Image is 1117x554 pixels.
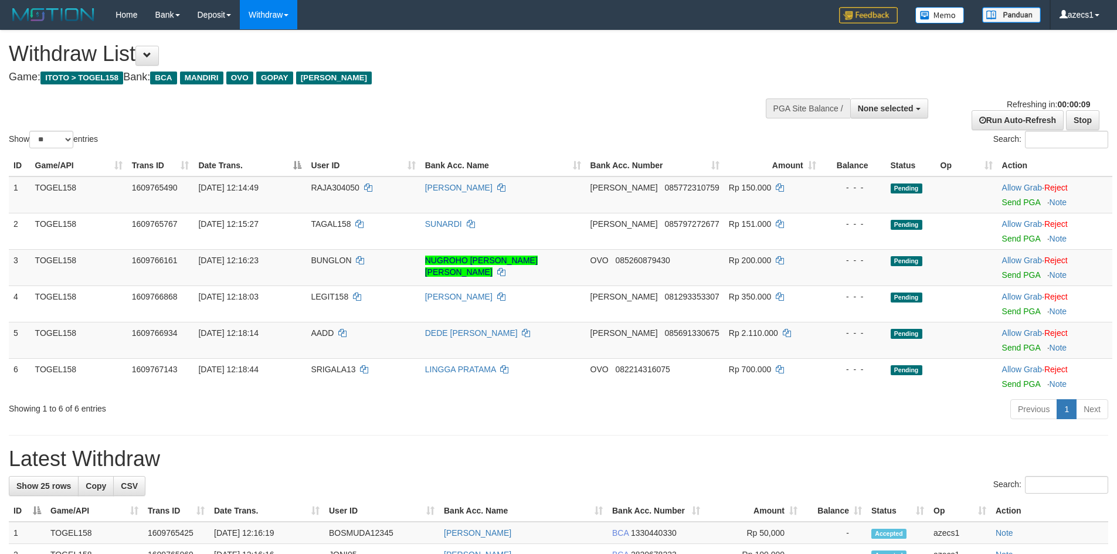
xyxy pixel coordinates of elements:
a: Note [1050,307,1067,316]
span: Copy 085691330675 to clipboard [664,328,719,338]
td: BOSMUDA12345 [324,522,439,544]
td: · [997,358,1112,395]
span: Copy 1330440330 to clipboard [631,528,677,538]
a: Note [1050,343,1067,352]
span: TAGAL158 [311,219,351,229]
th: Amount: activate to sort column ascending [724,155,821,176]
span: Pending [891,220,922,230]
span: Pending [891,293,922,303]
a: Reject [1044,365,1068,374]
td: TOGEL158 [30,322,127,358]
td: 1 [9,522,46,544]
a: DEDE [PERSON_NAME] [425,328,518,338]
span: AADD [311,328,334,338]
span: 1609766161 [132,256,178,265]
span: Show 25 rows [16,481,71,491]
span: [DATE] 12:18:44 [198,365,258,374]
span: · [1002,219,1044,229]
a: Reject [1044,292,1068,301]
input: Search: [1025,476,1108,494]
span: · [1002,292,1044,301]
th: Status [886,155,936,176]
th: Date Trans.: activate to sort column descending [193,155,306,176]
td: 5 [9,322,30,358]
th: Status: activate to sort column ascending [867,500,929,522]
td: 1609765425 [143,522,209,544]
th: Op: activate to sort column ascending [936,155,997,176]
img: Feedback.jpg [839,7,898,23]
span: [DATE] 12:14:49 [198,183,258,192]
a: Show 25 rows [9,476,79,496]
td: · [997,249,1112,286]
span: · [1002,256,1044,265]
a: Allow Grab [1002,292,1042,301]
th: User ID: activate to sort column ascending [306,155,420,176]
a: Send PGA [1002,343,1040,352]
span: · [1002,328,1044,338]
span: [DATE] 12:18:03 [198,292,258,301]
a: Allow Grab [1002,256,1042,265]
span: [DATE] 12:18:14 [198,328,258,338]
a: 1 [1057,399,1077,419]
td: 1 [9,176,30,213]
span: Refreshing in: [1007,100,1090,109]
td: 3 [9,249,30,286]
label: Search: [993,476,1108,494]
div: PGA Site Balance / [766,98,850,118]
a: Send PGA [1002,307,1040,316]
a: Previous [1010,399,1057,419]
a: Next [1076,399,1108,419]
th: Balance: activate to sort column ascending [802,500,867,522]
span: ITOTO > TOGEL158 [40,72,123,84]
th: Balance [821,155,886,176]
td: 2 [9,213,30,249]
th: Bank Acc. Name: activate to sort column ascending [439,500,607,522]
a: Note [1050,270,1067,280]
span: MANDIRI [180,72,223,84]
th: Date Trans.: activate to sort column ascending [209,500,324,522]
span: Rp 150.000 [729,183,771,192]
td: 4 [9,286,30,322]
td: azecs1 [929,522,991,544]
span: Copy 082214316075 to clipboard [615,365,670,374]
td: · [997,286,1112,322]
a: [PERSON_NAME] [444,528,511,538]
span: RAJA304050 [311,183,359,192]
a: Stop [1066,110,1099,130]
th: User ID: activate to sort column ascending [324,500,439,522]
a: SUNARDI [425,219,462,229]
span: LEGIT158 [311,292,348,301]
span: GOPAY [256,72,293,84]
span: 1609767143 [132,365,178,374]
th: Game/API: activate to sort column ascending [46,500,143,522]
a: Send PGA [1002,270,1040,280]
span: Pending [891,365,922,375]
span: [PERSON_NAME] [590,183,658,192]
th: Bank Acc. Name: activate to sort column ascending [420,155,586,176]
th: Op: activate to sort column ascending [929,500,991,522]
span: OVO [226,72,253,84]
span: 1609765490 [132,183,178,192]
td: TOGEL158 [30,286,127,322]
span: [PERSON_NAME] [296,72,372,84]
a: Reject [1044,256,1068,265]
span: Rp 200.000 [729,256,771,265]
span: None selected [858,104,914,113]
span: BCA [612,528,629,538]
a: Allow Grab [1002,365,1042,374]
span: Rp 350.000 [729,292,771,301]
span: 1609765767 [132,219,178,229]
td: TOGEL158 [46,522,143,544]
a: NUGROHO [PERSON_NAME] [PERSON_NAME] [425,256,538,277]
th: Game/API: activate to sort column ascending [30,155,127,176]
a: [PERSON_NAME] [425,183,493,192]
span: Copy 081293353307 to clipboard [664,292,719,301]
th: Trans ID: activate to sort column ascending [127,155,194,176]
img: MOTION_logo.png [9,6,98,23]
td: Rp 50,000 [705,522,802,544]
span: · [1002,365,1044,374]
span: Copy 085260879430 to clipboard [615,256,670,265]
strong: 00:00:09 [1057,100,1090,109]
div: Showing 1 to 6 of 6 entries [9,398,457,414]
div: - - - [826,182,881,193]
